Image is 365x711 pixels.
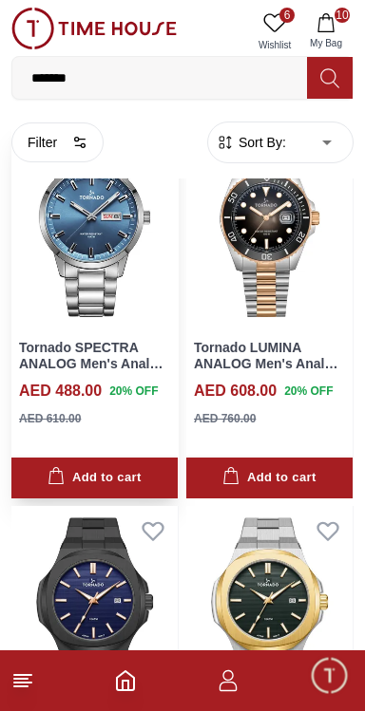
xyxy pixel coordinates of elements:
span: My Bag [302,36,350,50]
h4: AED 608.00 [194,380,277,402]
span: Wishlist [251,38,298,52]
span: 6 [279,8,295,23]
a: Home [114,669,137,692]
a: Tornado LUMINA ANALOG Men's Analog Onyx Black Dial Watch - T22001-KBKB [194,340,340,402]
button: 10My Bag [298,8,354,56]
span: 10 [335,8,350,23]
button: Sort By: [216,133,286,152]
div: Chat Widget [309,655,351,697]
div: AED 760.00 [194,410,256,427]
button: Filter [11,122,104,162]
a: 6Wishlist [251,8,298,56]
a: Tornado SPECTRA ANALOG Men's Analog Blue Dial Watch - T23001-SBSL [19,340,165,402]
span: 20 % OFF [284,383,333,400]
button: Add to cart [11,458,178,498]
h4: AED 488.00 [19,380,102,402]
div: Add to cart [48,467,141,489]
span: 20 % OFF [109,383,158,400]
img: Tornado SPECTRA ANALOG Men's Analog Blue Dial Watch - T23001-SBSL [11,122,178,328]
div: AED 610.00 [19,410,81,427]
button: Add to cart [186,458,353,498]
span: Sort By: [235,133,286,152]
div: Add to cart [222,467,316,489]
img: Tornado LUMINA ANALOG Men's Analog Onyx Black Dial Watch - T22001-KBKB [186,122,353,328]
img: ... [11,8,177,49]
